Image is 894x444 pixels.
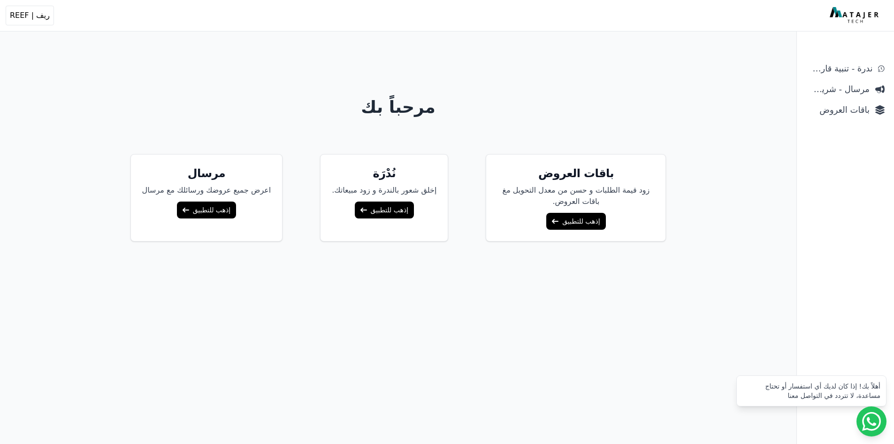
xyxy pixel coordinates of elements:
a: إذهب للتطبيق [177,202,236,218]
h5: مرسال [142,166,271,181]
div: أهلاً بك! إذا كان لديك أي استفسار أو تحتاج مساعدة، لا تتردد في التواصل معنا [742,382,880,400]
a: إذهب للتطبيق [546,213,605,230]
img: MatajerTech Logo [830,7,881,24]
p: زود قيمة الطلبات و حسن من معدل التحويل مغ باقات العروض. [497,185,654,207]
span: ندرة - تنبية قارب علي النفاذ [806,62,872,75]
p: إخلق شعور بالندرة و زود مبيعاتك. [332,185,436,196]
h5: نُدْرَة [332,166,436,181]
span: باقات العروض [806,103,870,117]
button: ريف | REEF [6,6,54,25]
p: اعرض جميع عروضك ورسائلك مع مرسال [142,185,271,196]
span: مرسال - شريط دعاية [806,83,870,96]
span: ريف | REEF [10,10,50,21]
a: إذهب للتطبيق [355,202,414,218]
h5: باقات العروض [497,166,654,181]
h1: مرحباً بك [38,98,759,117]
